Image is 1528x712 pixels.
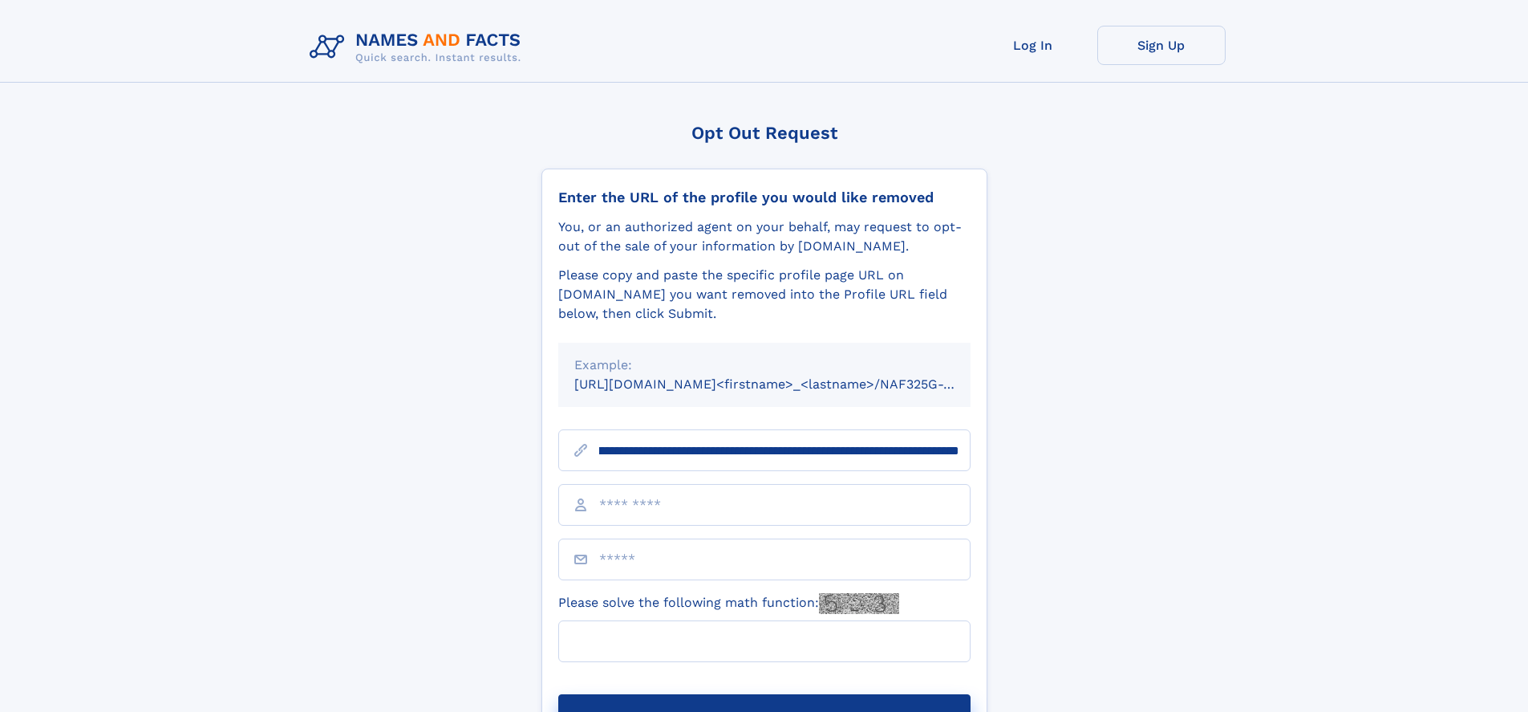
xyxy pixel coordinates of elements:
[558,266,971,323] div: Please copy and paste the specific profile page URL on [DOMAIN_NAME] you want removed into the Pr...
[1097,26,1226,65] a: Sign Up
[558,218,971,256] div: You, or an authorized agent on your behalf, may request to opt-out of the sale of your informatio...
[303,26,534,69] img: Logo Names and Facts
[574,376,1001,392] small: [URL][DOMAIN_NAME]<firstname>_<lastname>/NAF325G-xxxxxxxx
[574,356,954,375] div: Example:
[969,26,1097,65] a: Log In
[558,593,899,614] label: Please solve the following math function:
[558,189,971,206] div: Enter the URL of the profile you would like removed
[541,123,987,143] div: Opt Out Request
